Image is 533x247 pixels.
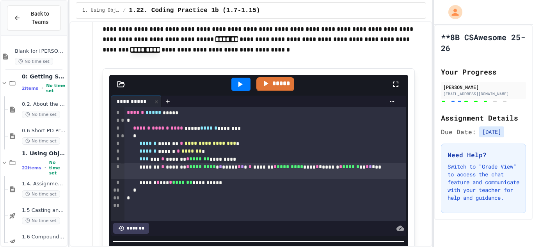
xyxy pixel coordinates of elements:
[22,217,60,224] span: No time set
[22,86,38,91] span: 2 items
[443,91,524,97] div: [EMAIL_ADDRESS][DOMAIN_NAME]
[22,150,66,157] span: 1. Using Objects and Methods
[22,181,66,187] span: 1.4. Assignment and Input
[22,128,66,134] span: 0.6 Short PD Pretest
[441,66,526,77] h2: Your Progress
[123,7,126,14] span: /
[7,5,61,30] button: Back to Teams
[443,84,524,91] div: [PERSON_NAME]
[22,111,60,118] span: No time set
[479,126,504,137] span: [DATE]
[22,165,41,171] span: 22 items
[129,6,260,15] span: 1.22. Coding Practice 1b (1.7-1.15)
[25,10,54,26] span: Back to Teams
[15,48,66,55] span: Blank for [PERSON_NAME]-dont break it
[441,112,526,123] h2: Assignment Details
[15,58,53,65] span: No time set
[441,127,476,137] span: Due Date:
[441,32,526,53] h1: **8B CSAwesome 25-26
[44,165,46,171] span: •
[22,234,66,240] span: 1.6 Compound Assignment Operators
[82,7,120,14] span: 1. Using Objects and Methods
[22,207,66,214] span: 1.5 Casting and Ranges of Variables
[448,163,519,202] p: Switch to "Grade View" to access the chat feature and communicate with your teacher for help and ...
[46,83,66,93] span: No time set
[440,3,464,21] div: My Account
[22,101,66,108] span: 0.2. About the AP CSA Exam
[41,85,43,91] span: •
[22,190,60,198] span: No time set
[22,137,60,145] span: No time set
[22,73,66,80] span: 0: Getting Started
[448,150,519,160] h3: Need Help?
[49,160,66,176] span: No time set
